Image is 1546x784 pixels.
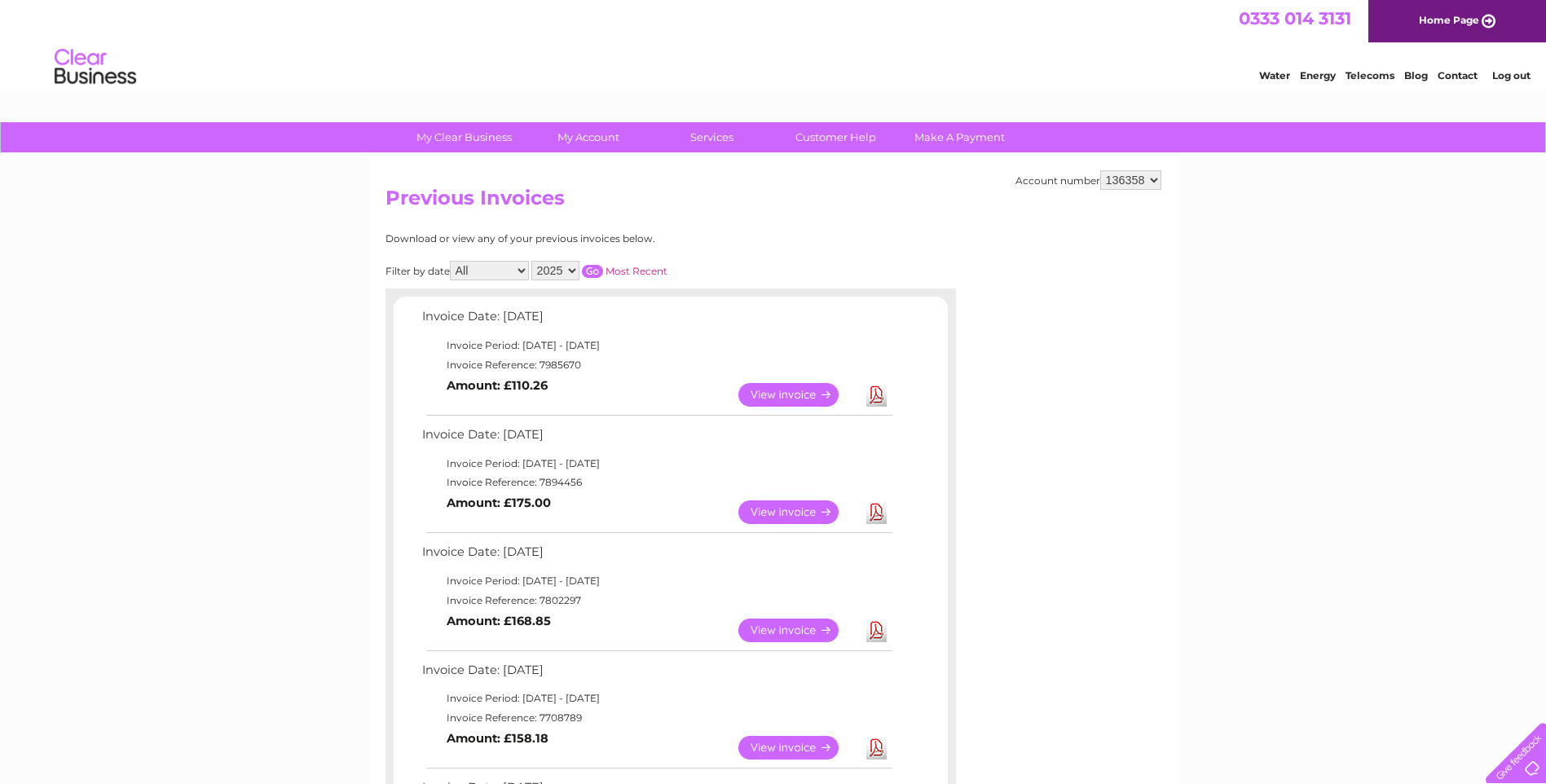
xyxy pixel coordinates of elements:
[738,736,858,760] a: View
[385,261,813,280] div: Filter by date
[1300,69,1336,81] a: Energy
[418,355,895,375] td: Invoice Reference: 7985670
[397,122,531,152] a: My Clear Business
[1015,170,1161,190] div: Account number
[866,619,887,642] a: Download
[418,708,895,728] td: Invoice Reference: 7708789
[418,336,895,355] td: Invoice Period: [DATE] - [DATE]
[892,122,1027,152] a: Make A Payment
[385,233,813,244] div: Download or view any of your previous invoices below.
[389,9,1159,79] div: Clear Business is a trading name of Verastar Limited (registered in [GEOGRAPHIC_DATA] No. 3667643...
[866,500,887,524] a: Download
[1492,69,1531,81] a: Log out
[54,42,137,92] img: logo.png
[645,122,779,152] a: Services
[738,383,858,407] a: View
[447,614,551,628] b: Amount: £168.85
[866,383,887,407] a: Download
[521,122,655,152] a: My Account
[385,187,1161,218] h2: Previous Invoices
[447,731,548,746] b: Amount: £158.18
[447,378,548,393] b: Amount: £110.26
[1438,69,1478,81] a: Contact
[1346,69,1394,81] a: Telecoms
[769,122,903,152] a: Customer Help
[418,541,895,571] td: Invoice Date: [DATE]
[418,689,895,708] td: Invoice Period: [DATE] - [DATE]
[866,736,887,760] a: Download
[447,496,551,510] b: Amount: £175.00
[418,473,895,492] td: Invoice Reference: 7894456
[418,306,895,336] td: Invoice Date: [DATE]
[418,659,895,689] td: Invoice Date: [DATE]
[1239,8,1351,29] a: 0333 014 3131
[418,571,895,591] td: Invoice Period: [DATE] - [DATE]
[606,265,667,277] a: Most Recent
[738,619,858,642] a: View
[1259,69,1290,81] a: Water
[1404,69,1428,81] a: Blog
[418,591,895,610] td: Invoice Reference: 7802297
[738,500,858,524] a: View
[418,424,895,454] td: Invoice Date: [DATE]
[418,454,895,473] td: Invoice Period: [DATE] - [DATE]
